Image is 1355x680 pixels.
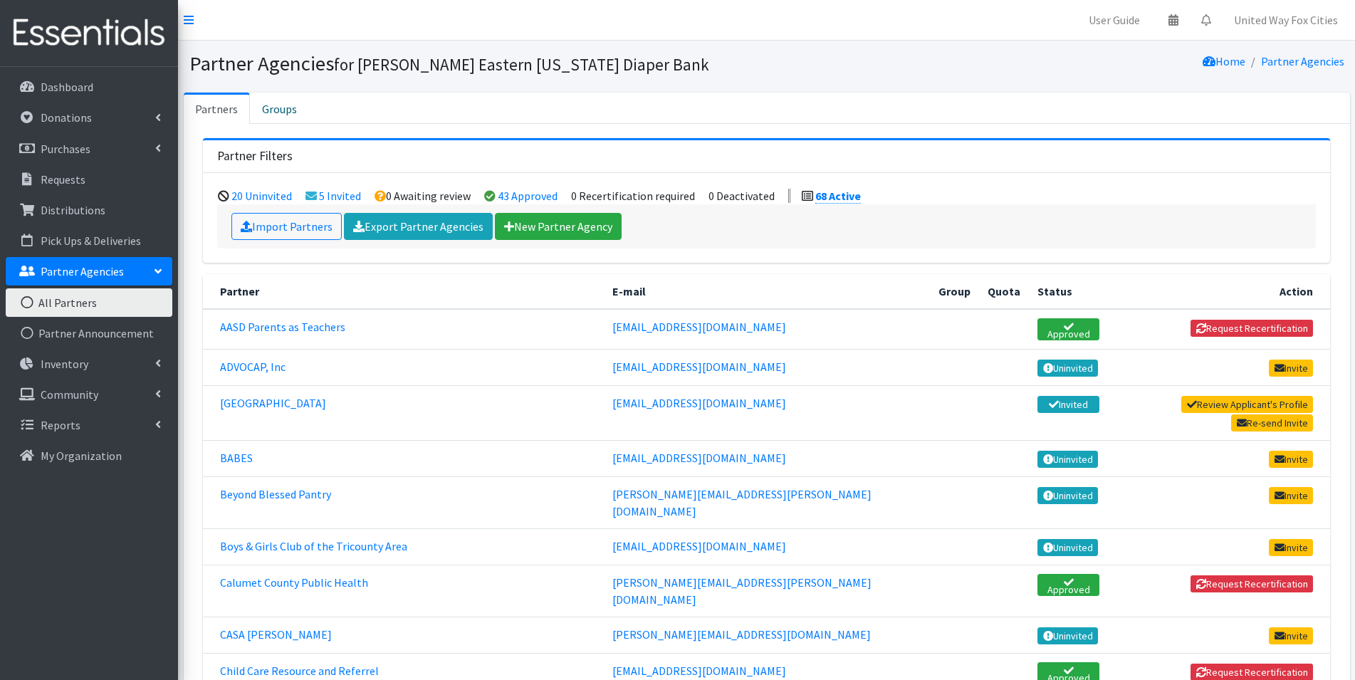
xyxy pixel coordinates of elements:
p: Partner Agencies [41,264,124,278]
a: Approved [1037,574,1099,596]
a: Boys & Girls Club of the Tricounty Area [220,539,407,553]
a: Child Care Resource and Referrel [220,664,379,678]
th: Partner [203,274,604,309]
a: Invite [1269,487,1313,504]
a: Partner Agencies [1261,54,1344,68]
a: Partners [184,93,250,124]
a: [EMAIL_ADDRESS][DOMAIN_NAME] [612,320,786,334]
button: Request Recertification [1191,575,1313,592]
h1: Partner Agencies [189,51,762,76]
a: Requests [6,165,172,194]
p: Purchases [41,142,90,156]
a: Reports [6,411,172,439]
a: 43 Approved [498,189,558,203]
a: Re-send Invite [1231,414,1313,431]
button: Request Recertification [1191,320,1313,337]
a: Uninvited [1037,360,1098,377]
h3: Partner Filters [217,149,293,164]
a: [PERSON_NAME][EMAIL_ADDRESS][DOMAIN_NAME] [612,627,871,642]
a: Groups [250,93,309,124]
small: for [PERSON_NAME] Eastern [US_STATE] Diaper Bank [334,54,709,75]
a: Partner Announcement [6,319,172,347]
a: Calumet County Public Health [220,575,368,590]
a: Uninvited [1037,627,1098,644]
a: United Way Fox Cities [1223,6,1349,34]
p: Pick Ups & Deliveries [41,234,141,248]
a: Invite [1269,451,1313,468]
a: Purchases [6,135,172,163]
a: 5 Invited [319,189,361,203]
li: 0 Deactivated [708,189,775,203]
a: Donations [6,103,172,132]
p: Inventory [41,357,88,371]
p: Distributions [41,203,105,217]
a: Invite [1269,360,1313,377]
a: Dashboard [6,73,172,101]
a: Distributions [6,196,172,224]
a: [EMAIL_ADDRESS][DOMAIN_NAME] [612,396,786,410]
th: Action [1108,274,1330,309]
p: Community [41,387,98,402]
p: Donations [41,110,92,125]
p: Dashboard [41,80,93,94]
a: Beyond Blessed Pantry [220,487,331,501]
a: Review Applicant's Profile [1181,396,1313,413]
p: Reports [41,418,80,432]
a: Export Partner Agencies [344,213,493,240]
a: Inventory [6,350,172,378]
a: [EMAIL_ADDRESS][DOMAIN_NAME] [612,451,786,465]
th: Group [930,274,979,309]
a: Import Partners [231,213,342,240]
a: Uninvited [1037,539,1098,556]
a: Invite [1269,539,1313,556]
a: [EMAIL_ADDRESS][DOMAIN_NAME] [612,539,786,553]
a: ADVOCAP, Inc [220,360,286,374]
a: CASA [PERSON_NAME] [220,627,332,642]
a: 20 Uninvited [231,189,292,203]
p: Requests [41,172,85,187]
a: [EMAIL_ADDRESS][DOMAIN_NAME] [612,664,786,678]
a: Uninvited [1037,487,1098,504]
a: Home [1203,54,1245,68]
a: BABES [220,451,253,465]
a: AASD Parents as Teachers [220,320,345,334]
a: My Organization [6,441,172,470]
li: 0 Recertification required [571,189,695,203]
a: All Partners [6,288,172,317]
th: Status [1029,274,1108,309]
a: Partner Agencies [6,257,172,286]
a: [GEOGRAPHIC_DATA] [220,396,326,410]
a: [EMAIL_ADDRESS][DOMAIN_NAME] [612,360,786,374]
img: HumanEssentials [6,9,172,57]
th: E-mail [604,274,930,309]
th: Quota [979,274,1029,309]
li: 0 Awaiting review [375,189,471,203]
a: Pick Ups & Deliveries [6,226,172,255]
a: Invite [1269,627,1313,644]
a: Community [6,380,172,409]
a: New Partner Agency [495,213,622,240]
a: 68 Active [815,189,861,204]
a: Approved [1037,318,1099,340]
a: User Guide [1077,6,1151,34]
p: My Organization [41,449,122,463]
a: Invited [1037,396,1099,413]
a: Uninvited [1037,451,1098,468]
a: [PERSON_NAME][EMAIL_ADDRESS][PERSON_NAME][DOMAIN_NAME] [612,575,872,607]
a: [PERSON_NAME][EMAIL_ADDRESS][PERSON_NAME][DOMAIN_NAME] [612,487,872,518]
